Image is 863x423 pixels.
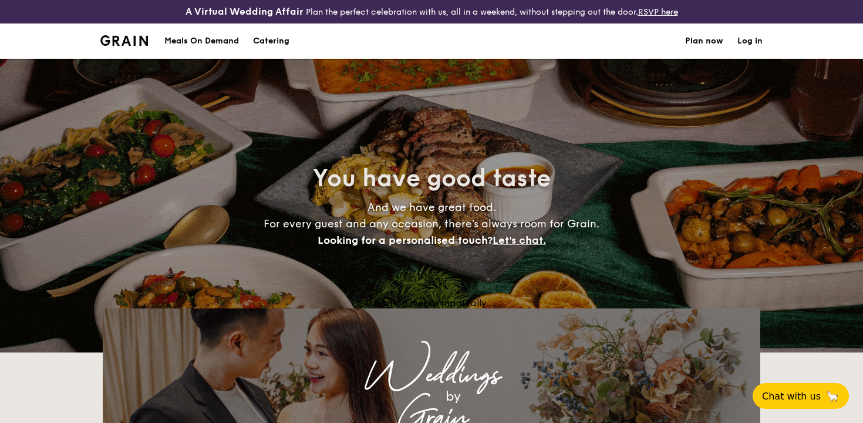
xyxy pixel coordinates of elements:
div: Plan the perfect celebration with us, all in a weekend, without stepping out the door. [144,5,719,19]
div: Weddings [206,365,657,386]
span: Chat with us [762,391,821,402]
button: Chat with us🦙 [753,383,849,409]
div: Meals On Demand [164,23,239,59]
div: Loading menus magically... [103,297,760,308]
a: Catering [246,23,296,59]
h4: A Virtual Wedding Affair [186,5,304,19]
a: Plan now [685,23,723,59]
img: Grain [100,35,148,46]
a: RSVP here [638,7,678,17]
div: by [250,386,657,407]
span: Let's chat. [493,234,546,247]
h1: Catering [253,23,289,59]
a: Log in [737,23,763,59]
span: 🦙 [825,390,840,403]
a: Logotype [100,35,148,46]
a: Meals On Demand [157,23,246,59]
